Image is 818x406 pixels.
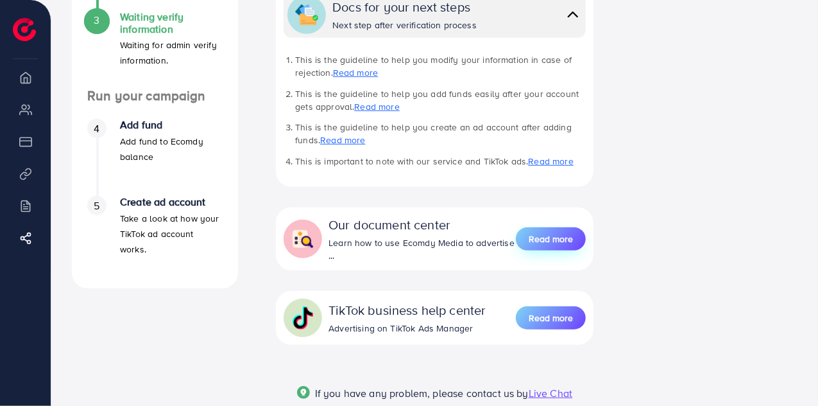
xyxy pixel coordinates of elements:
[291,227,314,251] img: collapse
[516,227,586,251] button: Read more
[295,155,586,168] li: This is important to note with our service and TikTok ads.
[120,119,223,131] h4: Add fund
[120,11,223,35] h4: Waiting verify information
[295,87,586,114] li: This is the guideline to help you add funds easily after your account gets approval.
[328,236,516,263] div: Learn how to use Ecomdy Media to advertise ...
[72,119,238,196] li: Add fund
[120,211,223,257] p: Take a look at how your TikTok ad account works.
[328,215,516,234] div: Our document center
[328,301,486,319] div: TikTok business help center
[295,3,318,26] img: collapse
[120,37,223,68] p: Waiting for admin verify information.
[315,386,529,400] span: If you have any problem, please contact us by
[295,121,586,147] li: This is the guideline to help you create an ad account after adding funds.
[120,196,223,208] h4: Create ad account
[297,386,310,399] img: Popup guide
[529,312,573,324] span: Read more
[94,13,99,28] span: 3
[529,386,572,400] span: Live Chat
[94,199,99,213] span: 5
[72,88,238,104] h4: Run your campaign
[295,53,586,80] li: This is the guideline to help you modify your information in case of rejection.
[516,305,586,331] a: Read more
[354,100,399,113] a: Read more
[529,155,574,168] a: Read more
[328,322,486,335] div: Advertising on TikTok Ads Manager
[72,11,238,88] li: Waiting verify information
[332,19,477,31] div: Next step after verification process
[291,306,314,330] img: collapse
[529,233,573,245] span: Read more
[13,18,36,41] img: logo
[120,134,223,164] p: Add fund to Ecomdy balance
[763,348,808,396] iframe: Chat
[333,66,378,79] a: Read more
[516,306,586,330] button: Read more
[320,134,365,146] a: Read more
[94,121,99,136] span: 4
[72,196,238,273] li: Create ad account
[516,226,586,252] a: Read more
[564,5,582,24] img: collapse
